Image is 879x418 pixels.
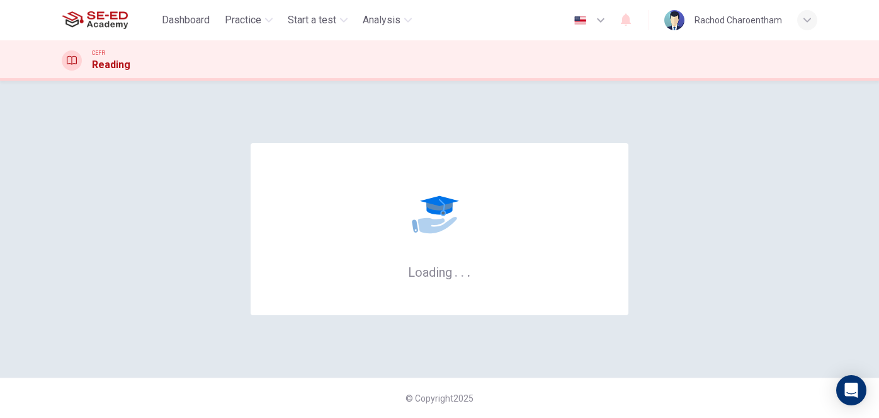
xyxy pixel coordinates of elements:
[572,16,588,25] img: en
[467,260,471,281] h6: .
[220,9,278,32] button: Practice
[157,9,215,32] button: Dashboard
[454,260,458,281] h6: .
[408,264,471,280] h6: Loading
[363,13,400,28] span: Analysis
[62,8,128,33] img: SE-ED Academy logo
[92,49,105,57] span: CEFR
[358,9,417,32] button: Analysis
[92,57,130,73] h1: Reading
[62,8,157,33] a: SE-ED Academy logo
[288,13,336,28] span: Start a test
[460,260,465,281] h6: .
[225,13,261,28] span: Practice
[695,13,782,28] div: Rachod Charoentham
[283,9,353,32] button: Start a test
[836,375,866,405] div: Open Intercom Messenger
[664,10,684,30] img: Profile picture
[162,13,210,28] span: Dashboard
[405,393,474,403] span: © Copyright 2025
